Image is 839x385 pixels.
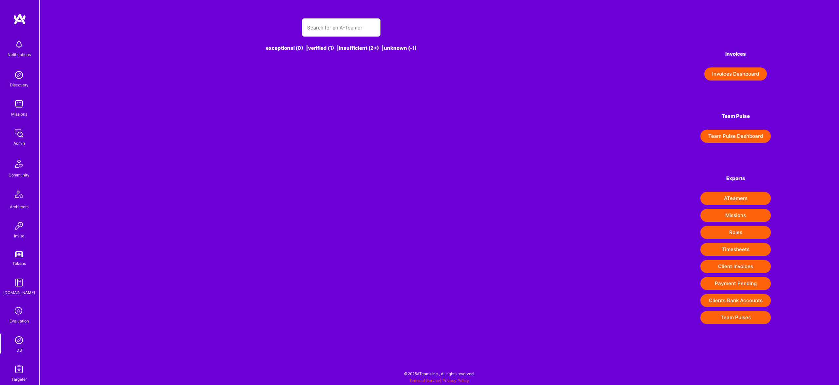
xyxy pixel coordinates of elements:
[700,294,771,307] button: Clients Bank Accounts
[700,175,771,181] h4: Exports
[8,51,31,58] div: Notifications
[12,68,26,82] img: discovery
[11,188,27,203] img: Architects
[11,156,27,172] img: Community
[409,378,440,383] a: Terms of Service
[12,363,26,376] img: Skill Targeter
[108,45,575,51] div: exceptional (0) | verified (1) | insufficient (2+) | unknown (-1)
[9,172,29,178] div: Community
[10,82,29,88] div: Discovery
[12,334,26,347] img: Admin Search
[12,98,26,111] img: teamwork
[700,277,771,290] button: Payment Pending
[14,232,24,239] div: Invite
[700,192,771,205] button: ATeamers
[700,260,771,273] button: Client Invoices
[16,347,22,354] div: DB
[12,127,26,140] img: admin teamwork
[700,243,771,256] button: Timesheets
[10,203,29,210] div: Architects
[700,67,771,81] a: Invoices Dashboard
[700,311,771,324] button: Team Pulses
[3,289,35,296] div: [DOMAIN_NAME]
[409,378,469,383] span: |
[13,305,25,318] i: icon SelectionTeam
[15,251,23,257] img: tokens
[13,13,26,25] img: logo
[704,67,767,81] button: Invoices Dashboard
[700,226,771,239] button: Roles
[700,113,771,119] h4: Team Pulse
[700,130,771,143] button: Team Pulse Dashboard
[11,376,27,383] div: Targeter
[442,378,469,383] a: Privacy Policy
[39,365,839,382] div: © 2025 ATeams Inc., All rights reserved.
[12,219,26,232] img: Invite
[12,276,26,289] img: guide book
[10,318,29,324] div: Evaluation
[12,260,26,267] div: Tokens
[11,111,27,118] div: Missions
[700,209,771,222] button: Missions
[13,140,25,147] div: Admin
[700,51,771,57] h4: Invoices
[307,19,375,36] input: Search for an A-Teamer
[12,38,26,51] img: bell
